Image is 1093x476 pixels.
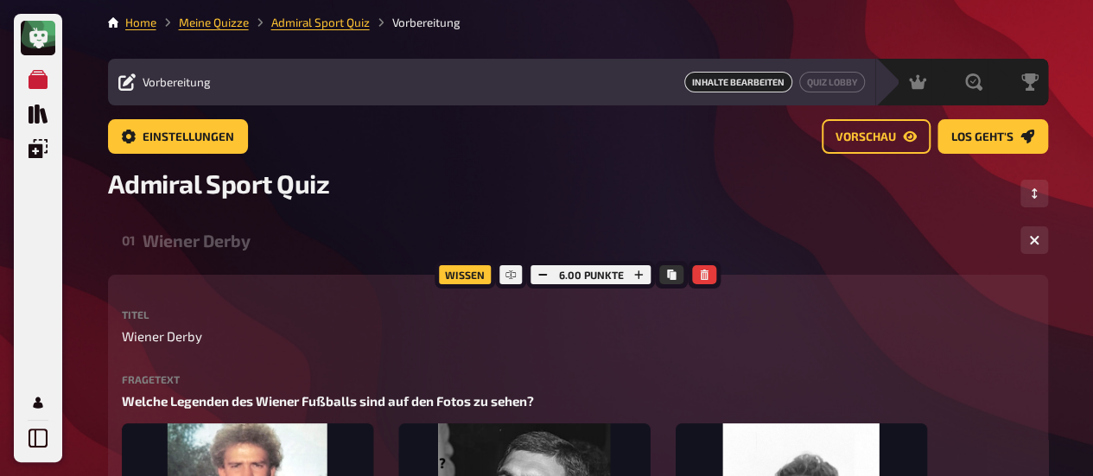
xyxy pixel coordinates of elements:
a: Mein Konto [21,385,55,420]
a: Quiz Sammlung [21,97,55,131]
div: Wiener Derby [143,231,1007,251]
a: Home [125,16,156,29]
li: Admiral Sport Quiz [249,14,370,31]
button: Reihenfolge anpassen [1020,180,1048,207]
a: Quiz Lobby [799,72,865,92]
li: Home [125,14,156,31]
a: Admiral Sport Quiz [271,16,370,29]
a: Einstellungen [108,119,248,154]
button: Kopieren [659,265,683,284]
span: Welche Legenden des Wiener Fußballs sind auf den Fotos zu sehen? [122,393,534,409]
a: Einblendungen [21,131,55,166]
div: 01 [122,232,136,248]
span: Los geht's [951,131,1014,143]
a: Vorschau [822,119,931,154]
div: Wissen [435,261,495,289]
a: Los geht's [937,119,1048,154]
div: 6.00 Punkte [526,261,655,289]
span: Wiener Derby [122,327,202,346]
li: Meine Quizze [156,14,249,31]
span: Einstellungen [143,131,234,143]
label: Titel [122,309,1034,320]
span: Inhalte Bearbeiten [684,72,792,92]
a: Meine Quizze [21,62,55,97]
li: Vorbereitung [370,14,461,31]
a: Meine Quizze [179,16,249,29]
label: Fragetext [122,374,1034,384]
span: Admiral Sport Quiz [108,168,330,199]
span: Vorschau [836,131,896,143]
span: Vorbereitung [143,75,211,89]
